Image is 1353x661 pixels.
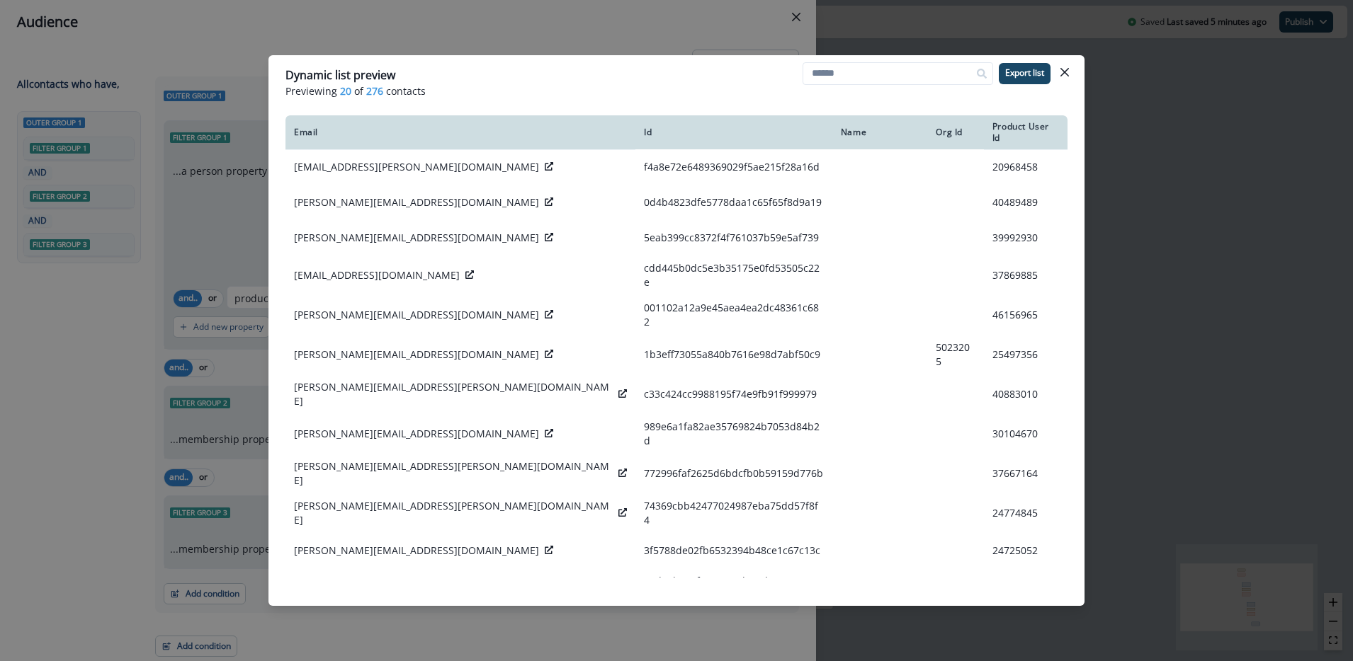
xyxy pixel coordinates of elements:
p: [PERSON_NAME][EMAIL_ADDRESS][DOMAIN_NAME] [294,347,539,362]
td: 0d4b4823dfe5778daa1c65f65f8d9a19 [635,185,832,220]
td: 12d9ab858f622417cdc73d2372278729 [635,568,832,608]
p: [PERSON_NAME][EMAIL_ADDRESS][DOMAIN_NAME] [294,427,539,441]
p: Export list [1005,68,1044,78]
div: Id [644,127,824,138]
span: 276 [366,84,383,98]
td: 25497356 [984,335,1068,374]
p: [PERSON_NAME][EMAIL_ADDRESS][DOMAIN_NAME] [294,308,539,322]
p: [PERSON_NAME][EMAIL_ADDRESS][PERSON_NAME][DOMAIN_NAME] [294,499,613,527]
td: 24774845 [984,493,1068,533]
div: Email [294,127,627,138]
p: [PERSON_NAME][EMAIL_ADDRESS][DOMAIN_NAME] [294,231,539,245]
td: 74369cbb42477024987eba75dd57f8f4 [635,493,832,533]
p: [PERSON_NAME][EMAIL_ADDRESS][PERSON_NAME][DOMAIN_NAME] [294,574,613,602]
td: 001102a12a9e45aea4ea2dc48361c682 [635,295,832,335]
p: [PERSON_NAME][EMAIL_ADDRESS][DOMAIN_NAME] [294,195,539,209]
td: 40489489 [984,185,1068,220]
div: Name [841,127,919,138]
td: 40619476 [984,568,1068,608]
div: Product User Id [992,121,1059,144]
td: 5eab399cc8372f4f761037b59e5af739 [635,220,832,255]
td: 24725052 [984,533,1068,568]
p: [EMAIL_ADDRESS][DOMAIN_NAME] [294,268,460,282]
p: [PERSON_NAME][EMAIL_ADDRESS][PERSON_NAME][DOMAIN_NAME] [294,380,613,408]
td: 5023205 [927,335,983,374]
td: 989e6a1fa82ae35769824b7053d84b2d [635,414,832,454]
div: Org Id [936,127,975,138]
p: Previewing of contacts [285,84,1068,98]
span: 20 [340,84,351,98]
td: 46156965 [984,295,1068,335]
p: [PERSON_NAME][EMAIL_ADDRESS][DOMAIN_NAME] [294,544,539,558]
td: 8047138 [927,568,983,608]
td: 1b3eff73055a840b7616e98d7abf50c9 [635,335,832,374]
td: 30104670 [984,414,1068,454]
td: 39992930 [984,220,1068,255]
button: Export list [999,63,1051,84]
td: 40883010 [984,374,1068,414]
td: cdd445b0dc5e3b35175e0fd53505c22e [635,255,832,295]
td: f4a8e72e6489369029f5ae215f28a16d [635,149,832,185]
td: 3f5788de02fb6532394b48ce1c67c13c [635,533,832,568]
button: Close [1053,61,1076,84]
td: 20968458 [984,149,1068,185]
td: c33c424cc9988195f74e9fb91f999979 [635,374,832,414]
p: [EMAIL_ADDRESS][PERSON_NAME][DOMAIN_NAME] [294,160,539,174]
td: 37667164 [984,454,1068,493]
td: 37869885 [984,255,1068,295]
p: Dynamic list preview [285,67,395,84]
p: [PERSON_NAME][EMAIL_ADDRESS][PERSON_NAME][DOMAIN_NAME] [294,459,613,488]
td: 772996faf2625d6bdcfb0b59159d776b [635,454,832,493]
